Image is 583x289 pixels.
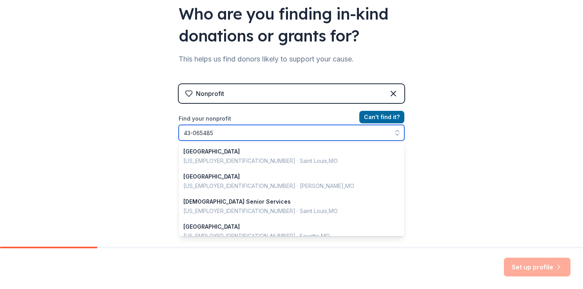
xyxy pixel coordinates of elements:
div: [US_EMPLOYER_IDENTIFICATION_NUMBER] · [PERSON_NAME] , MO [183,181,390,191]
div: [GEOGRAPHIC_DATA] [183,147,390,156]
div: [US_EMPLOYER_IDENTIFICATION_NUMBER] · Saint Louis , MO [183,156,390,166]
div: [US_EMPLOYER_IDENTIFICATION_NUMBER] · Saint Louis , MO [183,206,390,216]
div: [GEOGRAPHIC_DATA] [183,172,390,181]
div: [US_EMPLOYER_IDENTIFICATION_NUMBER] · Fayette , MO [183,231,390,241]
div: [GEOGRAPHIC_DATA] [183,222,390,231]
div: [DEMOGRAPHIC_DATA] Senior Services [183,197,390,206]
input: Search by name, EIN, or city [179,125,404,141]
